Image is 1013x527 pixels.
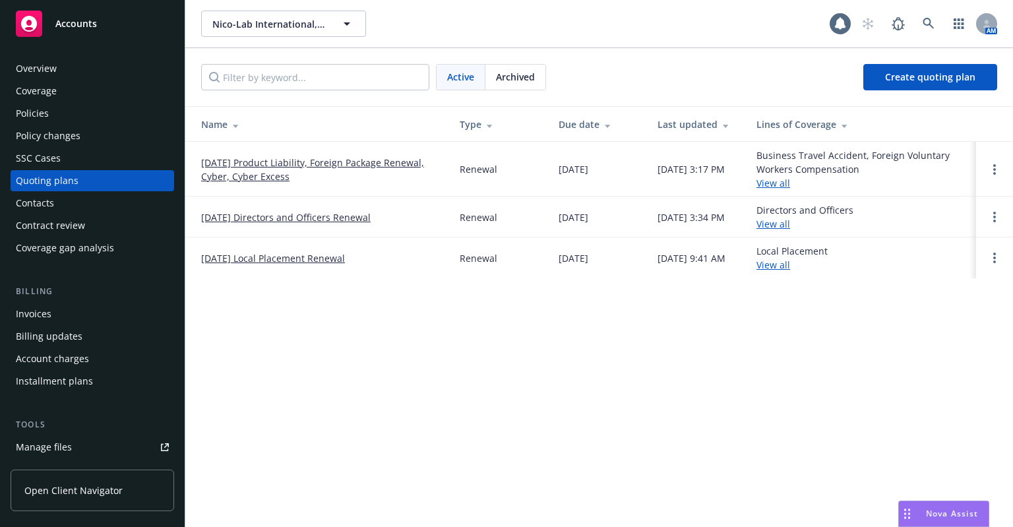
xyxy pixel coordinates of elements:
[16,303,51,325] div: Invoices
[658,210,725,224] div: [DATE] 3:34 PM
[11,58,174,79] a: Overview
[16,80,57,102] div: Coverage
[460,210,497,224] div: Renewal
[11,148,174,169] a: SSC Cases
[11,437,174,458] a: Manage files
[11,237,174,259] a: Coverage gap analysis
[460,162,497,176] div: Renewal
[16,103,49,124] div: Policies
[447,70,474,84] span: Active
[16,148,61,169] div: SSC Cases
[11,348,174,369] a: Account charges
[926,508,978,519] span: Nova Assist
[658,117,735,131] div: Last updated
[16,348,89,369] div: Account charges
[756,244,828,272] div: Local Placement
[987,162,1002,177] a: Open options
[987,209,1002,225] a: Open options
[756,177,790,189] a: View all
[201,11,366,37] button: Nico-Lab International, Ltd
[756,117,966,131] div: Lines of Coverage
[946,11,972,37] a: Switch app
[885,11,911,37] a: Report a Bug
[212,17,326,31] span: Nico-Lab International, Ltd
[756,148,966,190] div: Business Travel Accident, Foreign Voluntary Workers Compensation
[16,125,80,146] div: Policy changes
[756,259,790,271] a: View all
[658,251,725,265] div: [DATE] 9:41 AM
[16,170,78,191] div: Quoting plans
[11,285,174,298] div: Billing
[201,210,371,224] a: [DATE] Directors and Officers Renewal
[915,11,942,37] a: Search
[201,64,429,90] input: Filter by keyword...
[201,117,439,131] div: Name
[16,437,72,458] div: Manage files
[987,250,1002,266] a: Open options
[16,215,85,236] div: Contract review
[885,71,975,83] span: Create quoting plan
[559,251,588,265] div: [DATE]
[201,251,345,265] a: [DATE] Local Placement Renewal
[658,162,725,176] div: [DATE] 3:17 PM
[11,418,174,431] div: Tools
[559,210,588,224] div: [DATE]
[460,117,537,131] div: Type
[24,483,123,497] span: Open Client Navigator
[11,326,174,347] a: Billing updates
[16,58,57,79] div: Overview
[11,125,174,146] a: Policy changes
[201,156,439,183] a: [DATE] Product Liability, Foreign Package Renewal, Cyber, Cyber Excess
[11,103,174,124] a: Policies
[16,237,114,259] div: Coverage gap analysis
[756,203,853,231] div: Directors and Officers
[460,251,497,265] div: Renewal
[16,326,82,347] div: Billing updates
[11,193,174,214] a: Contacts
[16,371,93,392] div: Installment plans
[11,5,174,42] a: Accounts
[11,215,174,236] a: Contract review
[11,170,174,191] a: Quoting plans
[496,70,535,84] span: Archived
[559,162,588,176] div: [DATE]
[11,80,174,102] a: Coverage
[899,501,915,526] div: Drag to move
[16,193,54,214] div: Contacts
[756,218,790,230] a: View all
[863,64,997,90] a: Create quoting plan
[11,371,174,392] a: Installment plans
[55,18,97,29] span: Accounts
[855,11,881,37] a: Start snowing
[559,117,636,131] div: Due date
[898,501,989,527] button: Nova Assist
[11,303,174,325] a: Invoices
